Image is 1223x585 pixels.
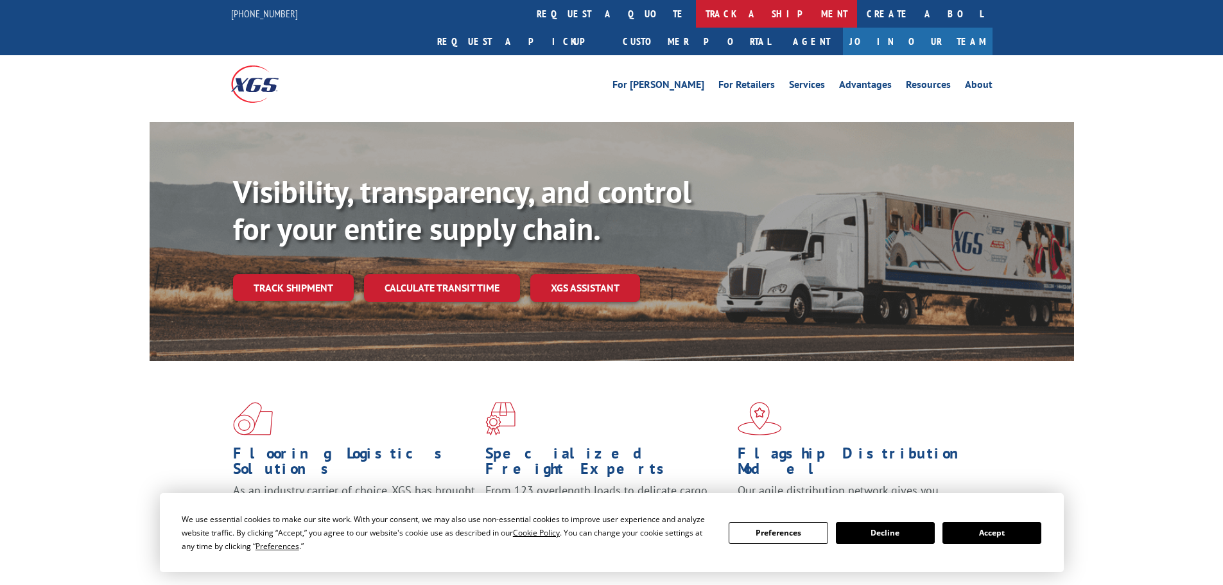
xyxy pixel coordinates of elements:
span: Preferences [256,541,299,552]
img: xgs-icon-focused-on-flooring-red [485,402,516,435]
a: Track shipment [233,274,354,301]
a: For [PERSON_NAME] [612,80,704,94]
p: From 123 overlength loads to delicate cargo, our experienced staff knows the best way to move you... [485,483,728,540]
button: Decline [836,522,935,544]
a: Calculate transit time [364,274,520,302]
a: Resources [906,80,951,94]
span: Our agile distribution network gives you nationwide inventory management on demand. [738,483,974,513]
b: Visibility, transparency, and control for your entire supply chain. [233,171,691,249]
a: XGS ASSISTANT [530,274,640,302]
h1: Flagship Distribution Model [738,446,980,483]
button: Preferences [729,522,828,544]
h1: Flooring Logistics Solutions [233,446,476,483]
div: We use essential cookies to make our site work. With your consent, we may also use non-essential ... [182,512,713,553]
a: Request a pickup [428,28,613,55]
button: Accept [942,522,1041,544]
a: About [965,80,993,94]
a: Agent [780,28,843,55]
a: Advantages [839,80,892,94]
a: Join Our Team [843,28,993,55]
span: As an industry carrier of choice, XGS has brought innovation and dedication to flooring logistics... [233,483,475,528]
div: Cookie Consent Prompt [160,493,1064,572]
img: xgs-icon-total-supply-chain-intelligence-red [233,402,273,435]
a: Customer Portal [613,28,780,55]
a: Services [789,80,825,94]
span: Cookie Policy [513,527,560,538]
h1: Specialized Freight Experts [485,446,728,483]
img: xgs-icon-flagship-distribution-model-red [738,402,782,435]
a: For Retailers [718,80,775,94]
a: [PHONE_NUMBER] [231,7,298,20]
